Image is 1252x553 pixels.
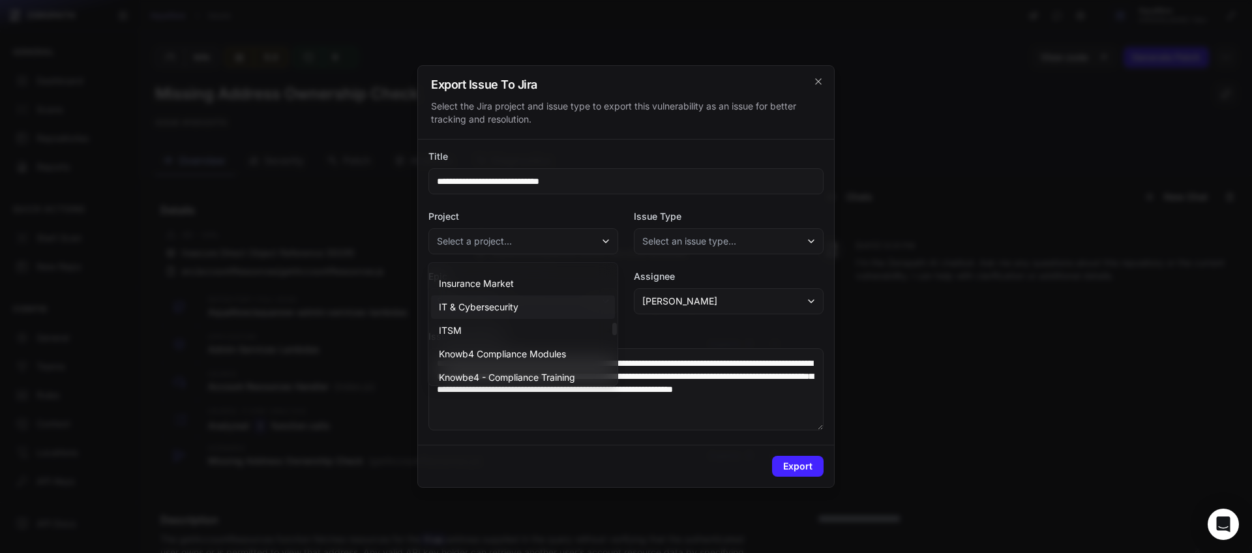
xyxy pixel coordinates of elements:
[634,288,824,314] button: [PERSON_NAME]
[431,79,821,91] h2: Export Issue To Jira
[437,235,512,248] span: Select a project...
[428,228,618,254] button: Select a project...
[428,210,618,223] label: Project
[634,228,824,254] button: Select an issue type...
[431,100,821,126] div: Select the Jira project and issue type to export this vulnerability as an issue for better tracki...
[439,348,566,361] span: Knowb4 Compliance Modules
[772,456,824,477] button: Export
[428,262,618,386] div: Select a project...
[439,277,514,290] span: Insurance Market
[439,371,575,384] span: Knowbe4 - Compliance Training
[439,301,518,314] span: IT & Cybersecurity
[439,324,462,337] span: ITSM
[634,270,824,283] label: Assignee
[642,295,717,308] span: [PERSON_NAME]
[428,150,824,163] label: Title
[642,235,736,248] span: Select an issue type...
[1208,509,1239,540] div: Open Intercom Messenger
[813,76,824,87] svg: cross 2,
[428,330,824,343] label: Issue Description
[634,210,824,223] label: Issue Type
